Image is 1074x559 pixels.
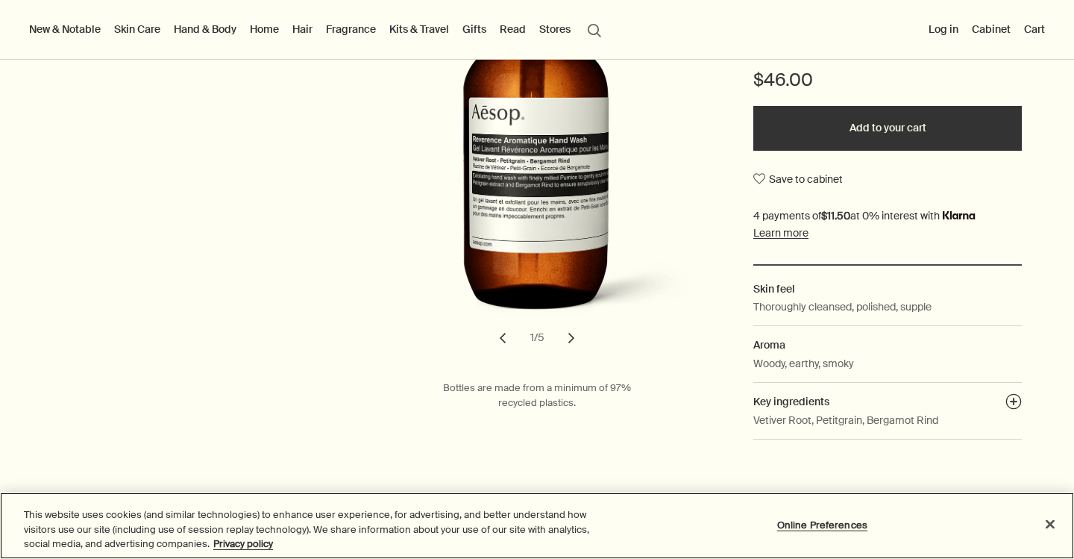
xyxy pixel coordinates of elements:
button: next slide [555,322,588,355]
h2: Skin feel [753,281,1022,297]
a: Skin Care [111,19,163,39]
a: Fragrance [323,19,379,39]
button: previous slide [486,322,519,355]
button: Cart [1021,19,1048,39]
div: This website uses cookies (and similar technologies) to enhance user experience, for advertising,... [24,508,591,552]
button: Close [1034,508,1067,540]
a: Hair [289,19,315,39]
h2: Aroma [753,337,1022,353]
a: Read [497,19,529,39]
a: Gifts [459,19,489,39]
button: Add to your cart - $46.00 [753,106,1022,151]
button: Log in [926,19,961,39]
span: $46.00 [753,68,813,92]
button: Save to cabinet [753,166,843,193]
a: More information about your privacy, opens in a new tab [213,537,273,550]
p: Thoroughly cleansed, polished, supple [753,299,932,315]
p: Vetiver Root, Petitgrain, Bergamot Rind [753,412,938,428]
button: New & Notable [26,19,104,39]
span: Key ingredients [753,395,829,408]
a: Hand & Body [171,19,239,39]
a: Kits & Travel [386,19,452,39]
button: Open search [581,15,608,43]
span: Bottles are made from a minimum of 97% recycled plastics. [443,381,631,410]
a: Home [247,19,282,39]
p: Woody, earthy, smoky [753,355,854,372]
button: Online Preferences, Opens the preference center dialog [776,510,869,540]
button: Key ingredients [1005,393,1022,414]
button: Stores [536,19,574,39]
a: Cabinet [969,19,1014,39]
